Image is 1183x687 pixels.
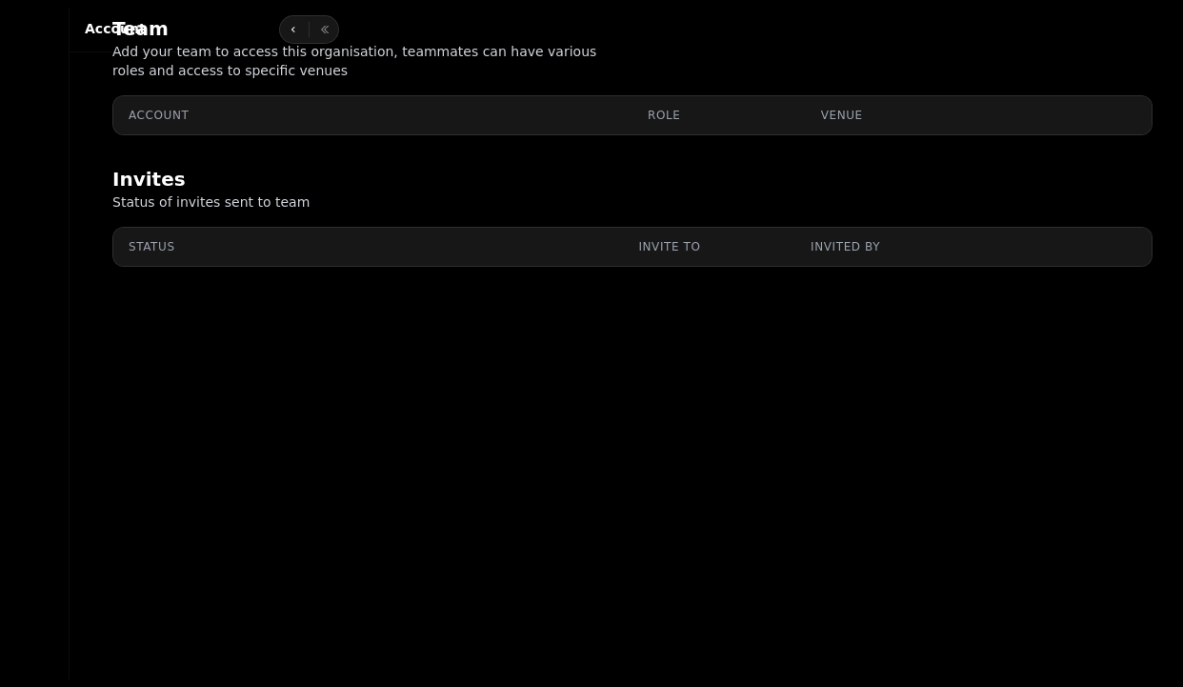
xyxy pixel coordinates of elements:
[821,108,964,123] div: Venue
[811,239,966,254] div: Invited by
[129,108,617,123] div: Account
[112,192,600,212] p: Status of invites sent to team
[129,239,608,254] div: Status
[648,108,791,123] div: Role
[112,42,600,80] p: Add your team to access this organisation, teammates can have various roles and access to specifi...
[638,239,780,254] div: Invite to
[85,19,146,38] h2: Account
